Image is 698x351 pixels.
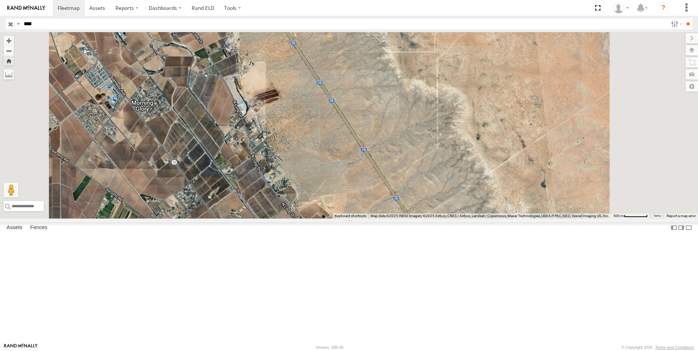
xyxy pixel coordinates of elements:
div: Version: 306.00 [316,345,344,350]
label: Map Settings [686,81,698,92]
label: Hide Summary Table [685,222,693,233]
button: Drag Pegman onto the map to open Street View [4,183,18,197]
a: Report a map error [667,214,696,218]
span: 500 m [613,214,624,218]
button: Zoom out [4,46,14,56]
button: Keyboard shortcuts [335,213,366,219]
label: Dock Summary Table to the Left [670,222,678,233]
label: Fences [27,223,51,233]
i: ? [657,2,669,14]
span: Map data ©2025 INEGI Imagery ©2025 Airbus, CNES / Airbus, Landsat / Copernicus, Maxar Technologie... [371,214,609,218]
a: Terms and Conditions [655,345,694,350]
button: Zoom in [4,36,14,46]
button: Map Scale: 500 m per 61 pixels [611,213,650,219]
a: Visit our Website [4,344,38,351]
a: Terms [653,215,661,217]
label: Dock Summary Table to the Right [678,222,685,233]
label: Search Query [15,19,21,29]
label: Assets [3,223,26,233]
label: Search Filter Options [668,19,684,29]
label: Measure [4,69,14,80]
div: © Copyright 2025 - [621,345,694,350]
div: Norma Casillas [610,3,632,13]
img: rand-logo.svg [7,5,45,11]
button: Zoom Home [4,56,14,66]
